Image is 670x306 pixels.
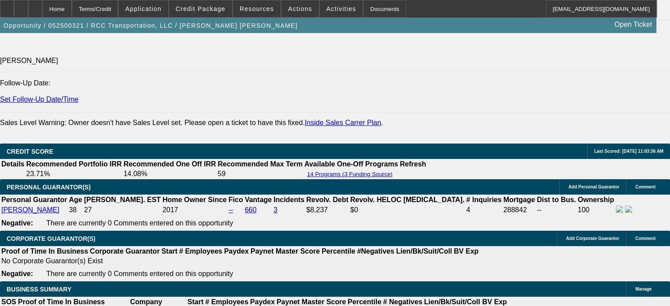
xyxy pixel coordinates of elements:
[176,5,226,12] span: Credit Package
[7,235,96,242] span: CORPORATE GUARANTOR(S)
[123,160,216,169] th: Recommended One Off IRR
[400,160,427,169] th: Refresh
[577,196,614,203] b: Ownership
[7,286,71,293] span: BUSINESS SUMMARY
[482,298,507,306] b: BV Exp
[466,205,502,215] td: 4
[46,270,233,277] span: There are currently 0 Comments entered on this opportunity
[274,196,304,203] b: Incidents
[130,298,162,306] b: Company
[304,170,395,178] button: 14 Programs (3 Funding Source)
[233,0,281,17] button: Resources
[217,170,303,178] td: 59
[537,205,577,215] td: --
[163,196,227,203] b: Home Owner Since
[454,247,478,255] b: BV Exp
[1,219,33,227] b: Negative:
[118,0,168,17] button: Application
[503,196,535,203] b: Mortgage
[320,0,363,17] button: Activities
[4,22,298,29] span: Opportunity / 052500321 / RCC Transportation, LLC / [PERSON_NAME] [PERSON_NAME]
[251,247,320,255] b: Paynet Master Score
[7,184,91,191] span: PERSONAL GUARANTOR(S)
[1,270,33,277] b: Negative:
[123,170,216,178] td: 14.08%
[304,160,399,169] th: Available One-Off Programs
[26,170,122,178] td: 23.71%
[125,5,161,12] span: Application
[84,205,161,215] td: 27
[68,119,383,126] label: Owner doesn't have Sales Level set. Please open a ticket to have this fixed. .
[229,206,233,214] a: --
[357,247,395,255] b: #Negatives
[281,0,319,17] button: Actions
[240,5,274,12] span: Resources
[568,184,619,189] span: Add Personal Guarantor
[229,196,243,203] b: Fico
[306,196,348,203] b: Revolv. Debt
[635,236,655,241] span: Comment
[305,119,381,126] a: Inside Sales Carrer Plan
[46,219,233,227] span: There are currently 0 Comments entered on this opportunity
[1,160,25,169] th: Details
[424,298,480,306] b: Lien/Bk/Suit/Coll
[205,298,248,306] b: # Employees
[350,196,465,203] b: Revolv. HELOC [MEDICAL_DATA].
[466,196,501,203] b: # Inquiries
[224,247,249,255] b: Paydex
[1,206,59,214] a: [PERSON_NAME]
[217,160,303,169] th: Recommended Max Term
[594,149,663,154] span: Last Scored: [DATE] 11:03:36 AM
[1,257,482,265] td: No Corporate Guarantor(s) Exist
[625,206,632,213] img: linkedin-icon.png
[322,247,355,255] b: Percentile
[188,298,204,306] b: Start
[277,298,346,306] b: Paynet Master Score
[274,206,278,214] a: 3
[326,5,356,12] span: Activities
[635,184,655,189] span: Comment
[7,148,53,155] span: CREDIT SCORE
[169,0,232,17] button: Credit Package
[577,205,614,215] td: 100
[503,205,536,215] td: 288842
[306,205,349,215] td: $8,237
[245,206,257,214] a: 660
[163,206,178,214] span: 2017
[90,247,159,255] b: Corporate Guarantor
[348,298,381,306] b: Percentile
[350,205,465,215] td: $0
[1,247,89,256] th: Proof of Time In Business
[616,206,623,213] img: facebook-icon.png
[611,17,655,32] a: Open Ticket
[179,247,222,255] b: # Employees
[84,196,161,203] b: [PERSON_NAME]. EST
[161,247,177,255] b: Start
[1,196,67,203] b: Personal Guarantor
[635,287,651,291] span: Manage
[245,196,272,203] b: Vantage
[383,298,422,306] b: # Negatives
[396,247,452,255] b: Lien/Bk/Suit/Coll
[288,5,312,12] span: Actions
[250,298,275,306] b: Paydex
[26,160,122,169] th: Recommended Portfolio IRR
[566,236,619,241] span: Add Corporate Guarantor
[537,196,576,203] b: Dist to Bus.
[69,196,82,203] b: Age
[68,205,82,215] td: 38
